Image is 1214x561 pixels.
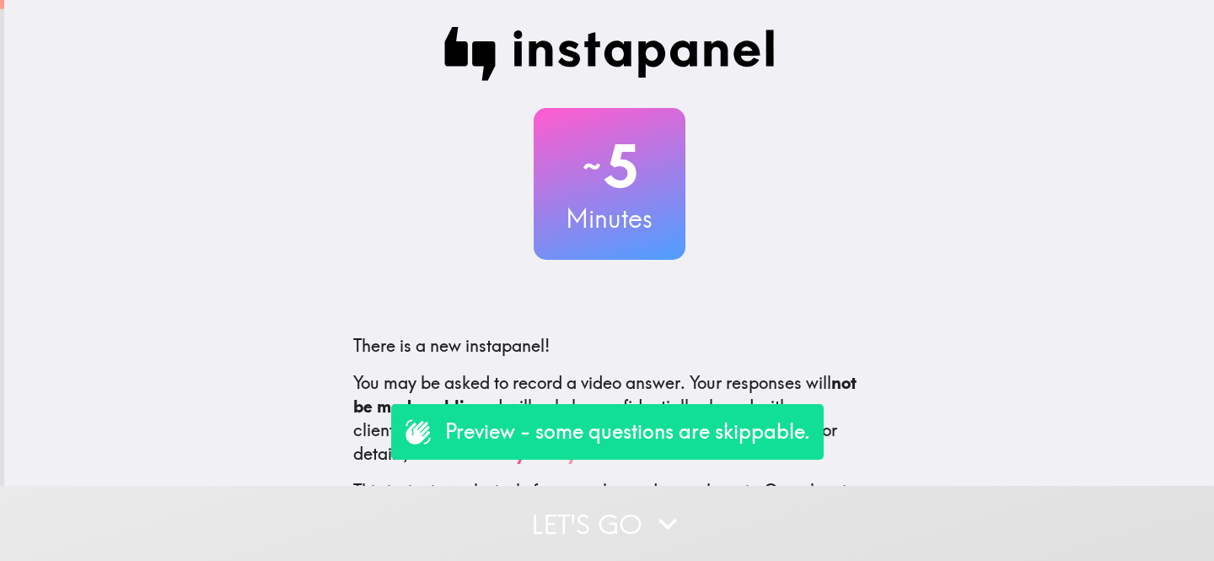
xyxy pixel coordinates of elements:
[353,371,866,466] p: You may be asked to record a video answer. Your responses will and will only be confidentially sh...
[534,201,685,236] h3: Minutes
[444,27,775,81] img: Instapanel
[353,335,550,356] span: There is a new instapanel!
[353,479,866,526] p: This invite is exclusively for you, please do not share it. Complete it soon because spots are li...
[353,372,857,417] b: not be made public
[580,141,604,191] span: ~
[445,418,810,446] p: Preview - some questions are skippable.
[467,443,577,464] a: Privacy Policy
[534,132,685,201] h2: 5
[606,443,653,464] a: Terms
